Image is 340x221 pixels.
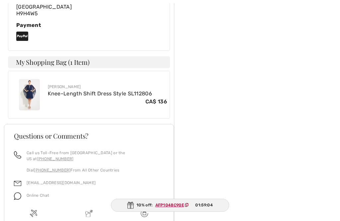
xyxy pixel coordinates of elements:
[85,210,93,217] img: Delivery is a breeze since we pay the duties!
[16,22,162,28] div: Payment
[30,210,37,217] img: Free shipping on orders over $99
[27,180,96,185] a: [EMAIL_ADDRESS][DOMAIN_NAME]
[111,199,229,212] div: 10% off:
[37,157,74,161] a: [PHONE_NUMBER]
[127,202,134,209] img: Gift.svg
[34,168,70,172] a: [PHONE_NUMBER]
[14,192,21,200] img: chat
[27,167,164,173] p: Dial From All Other Countries
[155,203,184,207] ins: AFP1048C90E
[145,98,167,106] span: CA$ 136
[48,84,167,90] div: [PERSON_NAME]
[141,210,148,217] img: Free shipping on orders over $99
[14,133,164,139] h3: Questions or Comments?
[195,202,212,208] span: 01:59:04
[8,56,170,68] h4: My Shopping Bag (1 Item)
[48,90,152,97] a: Knee-Length Shift Dress Style SL112806
[14,151,21,159] img: call
[19,79,40,110] img: Knee-Length Shift Dress Style SL112806
[27,193,49,198] span: Online Chat
[14,180,21,187] img: email
[27,150,164,162] p: Call us Toll-Free from [GEOGRAPHIC_DATA] or the US at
